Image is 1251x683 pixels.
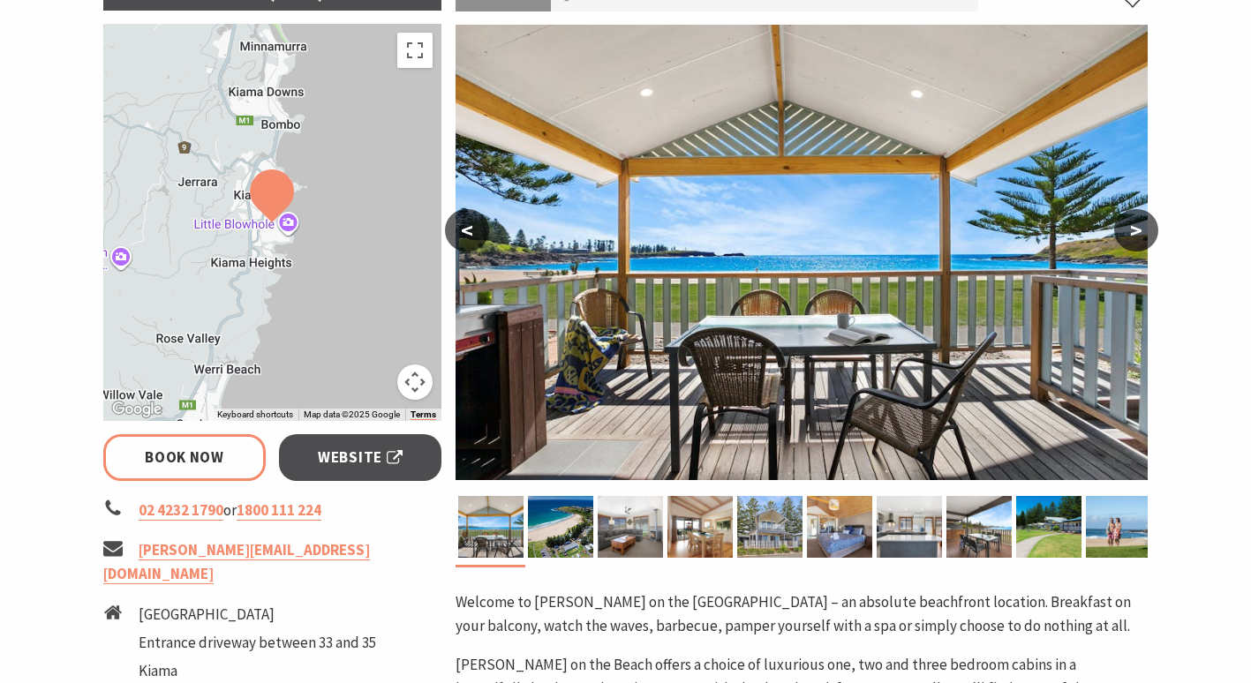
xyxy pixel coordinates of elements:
a: 02 4232 1790 [139,500,223,521]
img: Google [108,398,166,421]
img: Lounge room in Cabin 12 [598,496,663,558]
img: Kendalls on the Beach Holiday Park [458,496,524,558]
a: Website [279,434,442,481]
a: 1800 111 224 [237,500,321,521]
button: > [1114,209,1158,251]
img: Kendalls Beach [1086,496,1151,558]
button: Map camera controls [397,364,433,400]
li: or [103,499,442,522]
a: Book Now [103,434,267,481]
li: [GEOGRAPHIC_DATA] [139,603,376,627]
button: < [445,209,489,251]
span: Map data ©2025 Google [304,409,400,419]
img: Beachfront cabins at Kendalls on the Beach Holiday Park [1016,496,1081,558]
img: Kendalls on the Beach Holiday Park [456,25,1148,480]
li: Entrance driveway between 33 and 35 [139,631,376,655]
img: Enjoy the beachfront view in Cabin 12 [946,496,1012,558]
img: Aerial view of Kendalls on the Beach Holiday Park [528,496,593,558]
img: Kendalls on the Beach Holiday Park [667,496,733,558]
p: Welcome to [PERSON_NAME] on the [GEOGRAPHIC_DATA] – an absolute beachfront location. Breakfast on... [456,590,1148,638]
li: Kiama [139,659,376,683]
img: Kendalls on the Beach Holiday Park [737,496,803,558]
img: Kendalls on the Beach Holiday Park [807,496,872,558]
button: Toggle fullscreen view [397,33,433,68]
button: Keyboard shortcuts [217,409,293,421]
a: Terms (opens in new tab) [411,409,436,420]
img: Full size kitchen in Cabin 12 [877,496,942,558]
span: Website [318,446,403,469]
a: Open this area in Google Maps (opens a new window) [108,398,166,421]
a: [PERSON_NAME][EMAIL_ADDRESS][DOMAIN_NAME] [103,540,370,584]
